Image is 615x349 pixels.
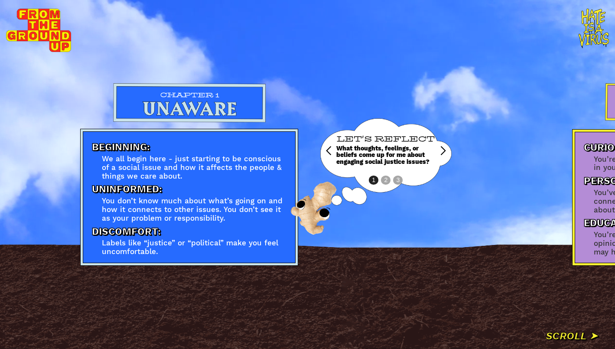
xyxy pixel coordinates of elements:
div: You don’t know much about what’s going on and how it connects to other issues. You don’t see it a... [102,197,286,223]
div: Uninformed: [92,184,286,195]
div: previous slide [324,118,358,184]
div: carousel [324,118,448,184]
div: We all begin here - just starting to be conscious of a social issue and how it affects the people... [102,155,286,181]
div: Labels like “justice” or “political” make you feel uncomfortable. [102,239,286,256]
div: next slide [413,118,448,184]
div: What thoughts, feelings, or beliefs come up for me about engaging social justice issues? [336,145,436,166]
div: Discomfort: [92,227,286,237]
div: Beginning: [92,142,286,153]
div: LET'S REFLECT [337,137,435,145]
div: 1 of 3 [324,118,448,184]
